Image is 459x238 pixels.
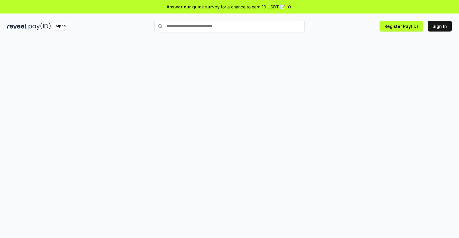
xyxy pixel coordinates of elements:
[428,21,452,32] button: Sign In
[29,23,51,30] img: pay_id
[380,21,423,32] button: Register Pay(ID)
[221,4,285,10] span: for a chance to earn 10 USDT 📝
[167,4,220,10] span: Answer our quick survey
[7,23,27,30] img: reveel_dark
[52,23,69,30] div: Alpha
